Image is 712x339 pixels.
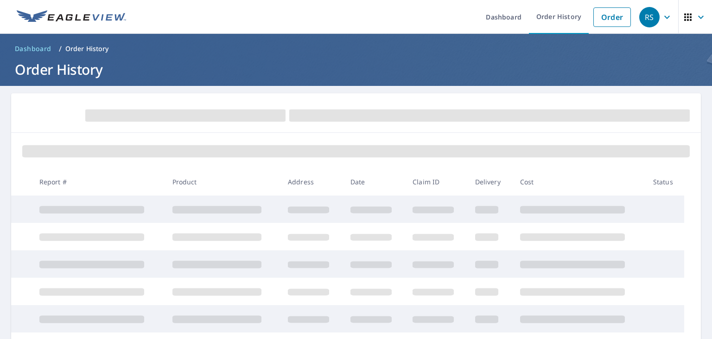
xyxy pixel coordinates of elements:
th: Delivery [468,168,513,196]
li: / [59,43,62,54]
th: Report # [32,168,165,196]
a: Dashboard [11,41,55,56]
nav: breadcrumb [11,41,701,56]
th: Status [646,168,684,196]
th: Cost [513,168,646,196]
img: EV Logo [17,10,126,24]
th: Date [343,168,406,196]
th: Address [280,168,343,196]
th: Claim ID [405,168,468,196]
span: Dashboard [15,44,51,53]
h1: Order History [11,60,701,79]
a: Order [593,7,631,27]
th: Product [165,168,281,196]
div: RS [639,7,660,27]
p: Order History [65,44,109,53]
